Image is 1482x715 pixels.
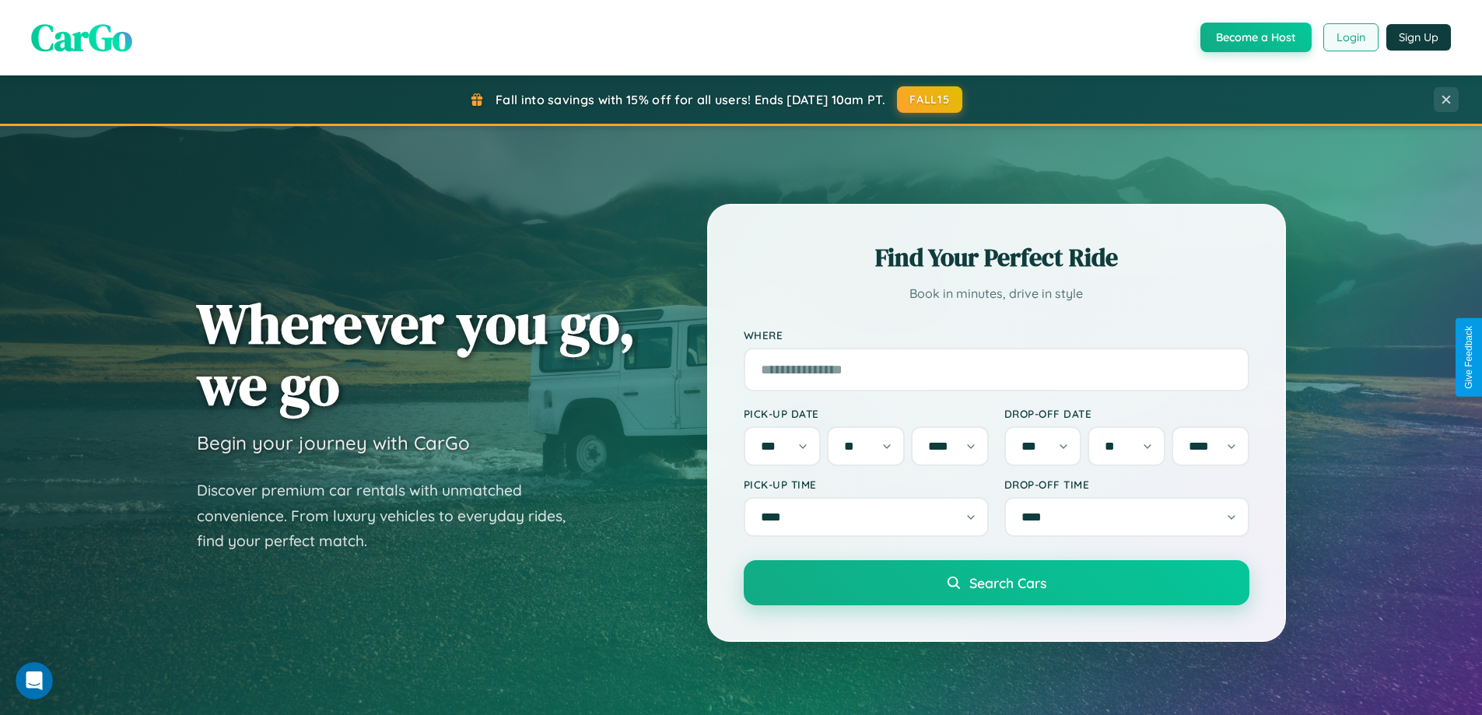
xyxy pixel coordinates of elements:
div: Give Feedback [1463,326,1474,389]
button: FALL15 [897,86,962,113]
p: Book in minutes, drive in style [744,282,1249,305]
h3: Begin your journey with CarGo [197,431,470,454]
p: Discover premium car rentals with unmatched convenience. From luxury vehicles to everyday rides, ... [197,478,586,554]
button: Login [1323,23,1379,51]
label: Where [744,328,1249,342]
h2: Find Your Perfect Ride [744,240,1249,275]
span: CarGo [31,12,132,63]
button: Become a Host [1200,23,1312,52]
button: Sign Up [1386,24,1451,51]
button: Search Cars [744,560,1249,605]
span: Search Cars [969,574,1046,591]
label: Pick-up Date [744,407,989,420]
label: Drop-off Date [1004,407,1249,420]
iframe: Intercom live chat [16,662,53,699]
label: Pick-up Time [744,478,989,491]
h1: Wherever you go, we go [197,293,636,415]
label: Drop-off Time [1004,478,1249,491]
span: Fall into savings with 15% off for all users! Ends [DATE] 10am PT. [496,92,885,107]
